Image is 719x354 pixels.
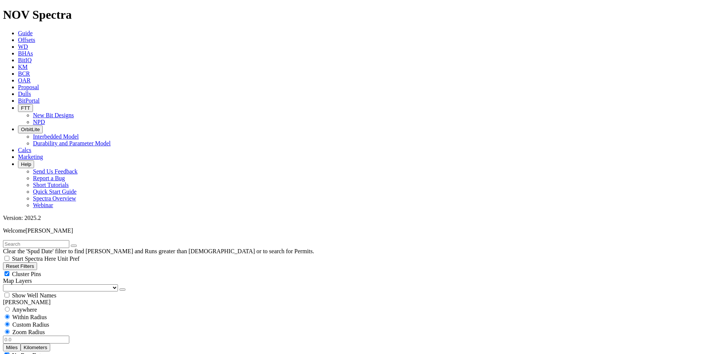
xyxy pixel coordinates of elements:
[21,161,31,167] span: Help
[18,84,39,90] a: Proposal
[3,344,21,351] button: Miles
[12,292,56,299] span: Show Well Names
[18,91,31,97] a: Dulls
[18,160,34,168] button: Help
[18,125,43,133] button: OrbitLite
[33,195,76,202] a: Spectra Overview
[3,278,32,284] span: Map Layers
[33,188,76,195] a: Quick Start Guide
[18,43,28,50] a: WD
[33,133,79,140] a: Interbedded Model
[18,77,31,84] a: OAR
[4,256,9,261] input: Start Spectra Here
[12,271,41,277] span: Cluster Pins
[12,306,37,313] span: Anywhere
[3,240,69,248] input: Search
[3,299,716,306] div: [PERSON_NAME]
[12,321,49,328] span: Custom Radius
[33,175,65,181] a: Report a Bug
[25,227,73,234] span: [PERSON_NAME]
[3,8,716,22] h1: NOV Spectra
[18,50,33,57] a: BHAs
[3,336,69,344] input: 0.0
[33,119,45,125] a: NPD
[18,30,33,36] a: Guide
[12,314,47,320] span: Within Radius
[18,70,30,77] a: BCR
[18,104,33,112] button: FTT
[18,37,35,43] a: Offsets
[21,344,50,351] button: Kilometers
[18,57,31,63] a: BitIQ
[33,182,69,188] a: Short Tutorials
[57,255,79,262] span: Unit Pref
[12,329,45,335] span: Zoom Radius
[21,105,30,111] span: FTT
[3,248,314,254] span: Clear the 'Spud Date' filter to find [PERSON_NAME] and Runs greater than [DEMOGRAPHIC_DATA] or to...
[3,262,37,270] button: Reset Filters
[18,97,40,104] a: BitPortal
[3,215,716,221] div: Version: 2025.2
[12,255,56,262] span: Start Spectra Here
[33,140,111,146] a: Durability and Parameter Model
[33,202,53,208] a: Webinar
[33,112,74,118] a: New Bit Designs
[3,227,716,234] p: Welcome
[33,168,78,175] a: Send Us Feedback
[18,64,28,70] a: KM
[21,127,40,132] span: OrbitLite
[18,147,31,153] a: Calcs
[18,154,43,160] a: Marketing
